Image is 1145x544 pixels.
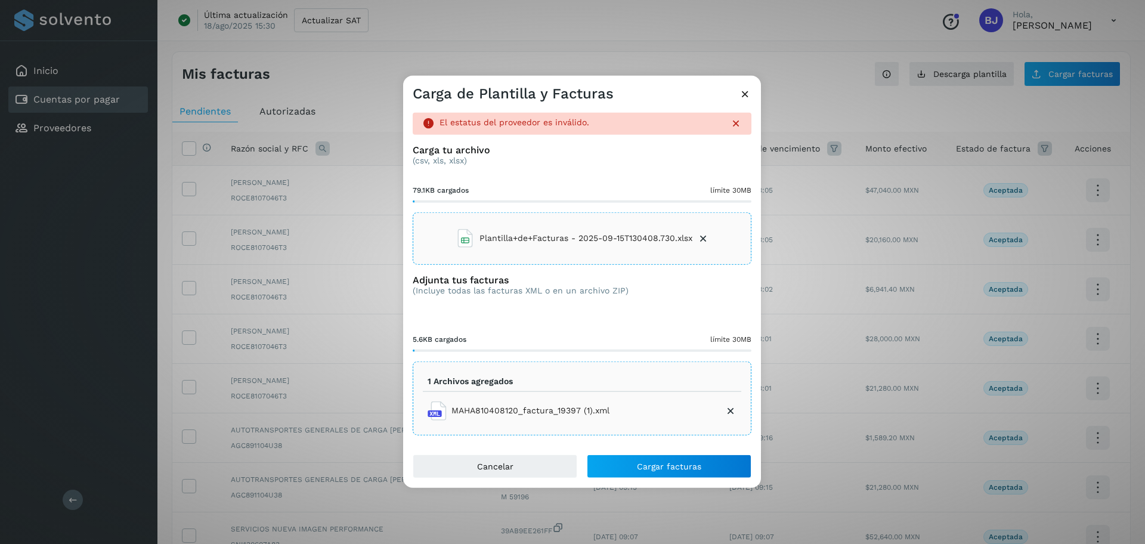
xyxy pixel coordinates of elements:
span: límite 30MB [710,334,751,345]
span: 5.6KB cargados [413,334,466,345]
span: 79.1KB cargados [413,185,469,196]
button: Cargar facturas [587,454,751,478]
h3: Carga de Plantilla y Facturas [413,85,614,103]
p: El estatus del proveedor es inválido. [440,118,589,128]
span: límite 30MB [710,185,751,196]
span: Plantilla+de+Facturas - 2025-09-15T130408.730.xlsx [479,232,692,245]
h3: Carga tu archivo [413,144,751,156]
span: Cancelar [477,462,513,470]
span: MAHA810408120_factura_19397 (1).xml [451,404,609,417]
span: Cargar facturas [637,462,701,470]
h3: Adjunta tus facturas [413,274,629,286]
p: (Incluye todas las facturas XML o en un archivo ZIP) [413,286,629,296]
button: Cancelar [413,454,577,478]
p: (csv, xls, xlsx) [413,156,751,166]
p: 1 Archivos agregados [428,376,513,387]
